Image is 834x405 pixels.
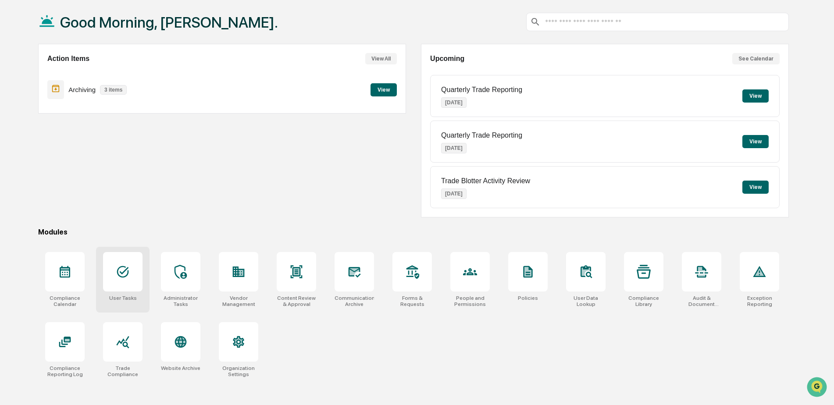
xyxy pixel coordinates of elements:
a: 🗄️Attestations [60,176,112,192]
button: View [742,135,769,148]
div: Content Review & Approval [277,295,316,307]
div: Forms & Requests [392,295,432,307]
button: View All [365,53,397,64]
div: Compliance Calendar [45,295,85,307]
span: [DATE] [78,143,96,150]
button: View [742,181,769,194]
p: How can we help? [9,18,160,32]
p: Trade Blotter Activity Review [441,177,530,185]
p: Quarterly Trade Reporting [441,131,522,139]
button: View [742,89,769,103]
span: [PERSON_NAME].[PERSON_NAME] [27,119,116,126]
div: Start new chat [39,67,144,76]
h1: Good Morning, [PERSON_NAME]. [60,14,278,31]
div: Website Archive [161,365,200,371]
div: Organization Settings [219,365,258,377]
p: Archiving [68,86,96,93]
p: [DATE] [441,97,467,108]
div: Compliance Library [624,295,663,307]
button: View [371,83,397,96]
button: Start new chat [149,70,160,80]
h2: Action Items [47,55,89,63]
div: Exception Reporting [740,295,779,307]
span: [DATE] [123,119,141,126]
a: Powered byPylon [62,217,106,224]
img: 4531339965365_218c74b014194aa58b9b_72.jpg [18,67,34,83]
p: [DATE] [441,188,467,199]
p: Quarterly Trade Reporting [441,86,522,94]
button: See Calendar [732,53,780,64]
div: Policies [518,295,538,301]
img: Jack Rasmussen [9,135,23,149]
div: 🖐️ [9,180,16,187]
span: [PERSON_NAME] [27,143,71,150]
div: Vendor Management [219,295,258,307]
span: Preclearance [18,179,57,188]
img: 1746055101610-c473b297-6a78-478c-a979-82029cc54cd1 [18,143,25,150]
span: Data Lookup [18,196,55,205]
button: See all [136,96,160,106]
div: Trade Compliance [103,365,143,377]
div: Administrator Tasks [161,295,200,307]
a: 🖐️Preclearance [5,176,60,192]
span: Attestations [72,179,109,188]
span: • [73,143,76,150]
p: [DATE] [441,143,467,153]
div: 🔎 [9,197,16,204]
div: We're available if you need us! [39,76,121,83]
a: View [371,85,397,93]
p: 3 items [100,85,127,95]
div: People and Permissions [450,295,490,307]
div: User Tasks [109,295,137,301]
h2: Upcoming [430,55,464,63]
div: 🗄️ [64,180,71,187]
a: 🔎Data Lookup [5,192,59,208]
div: User Data Lookup [566,295,606,307]
div: Compliance Reporting Log [45,365,85,377]
iframe: Open customer support [806,376,830,400]
div: Past conversations [9,97,59,104]
div: Modules [38,228,789,236]
div: Communications Archive [335,295,374,307]
span: Pylon [87,217,106,224]
img: 1746055101610-c473b297-6a78-478c-a979-82029cc54cd1 [9,67,25,83]
span: • [118,119,121,126]
div: Audit & Document Logs [682,295,721,307]
img: Steve.Lennart [9,111,23,125]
